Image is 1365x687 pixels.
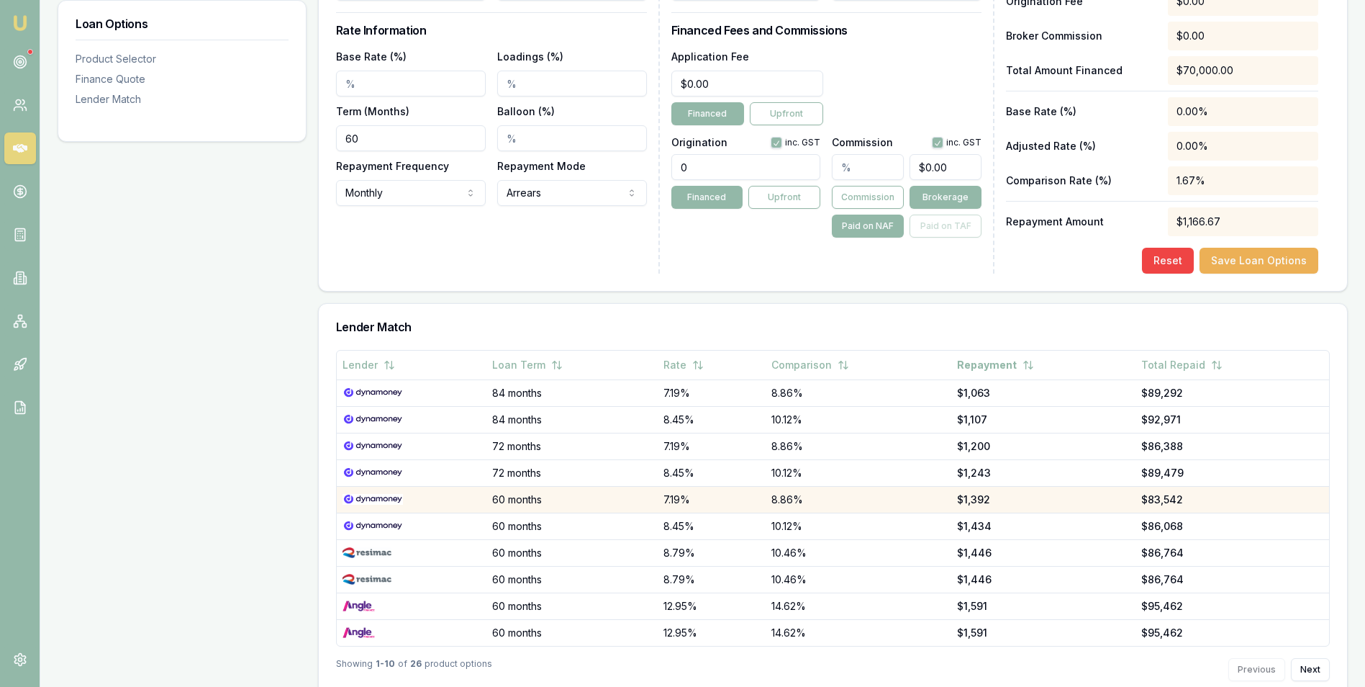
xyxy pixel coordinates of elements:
td: 12.95% [658,593,766,619]
div: $1,392 [957,493,1130,507]
div: $1,446 [957,572,1130,587]
div: $89,292 [1141,386,1323,400]
label: Base Rate (%) [336,50,407,63]
div: Product Selector [76,52,289,66]
button: Upfront [750,102,823,125]
label: Origination [671,138,727,148]
div: $86,764 [1141,546,1323,560]
input: % [497,125,647,151]
button: Comparison [771,352,849,378]
img: Dynamoney [343,494,403,506]
button: Upfront [748,186,820,209]
h3: Loan Options [76,18,289,30]
div: $70,000.00 [1168,56,1318,85]
button: Rate [663,352,704,378]
div: $89,479 [1141,466,1323,480]
button: Reset [1142,248,1194,274]
p: Comparison Rate (%) [1006,174,1156,188]
input: % [497,71,647,96]
img: Angle Finance [343,601,375,612]
p: Broker Commission [1006,29,1156,43]
td: 60 months [486,539,657,566]
button: Commission [832,186,904,209]
div: $1,591 [957,626,1130,640]
p: Base Rate (%) [1006,104,1156,119]
div: $86,068 [1141,519,1323,534]
td: 8.86% [766,380,951,406]
td: 10.12% [766,513,951,539]
div: Showing of product options [336,658,492,681]
div: $1,107 [957,413,1130,427]
td: 10.12% [766,459,951,486]
div: Lender Match [76,92,289,107]
td: 7.19% [658,486,766,513]
td: 8.45% [658,513,766,539]
div: Finance Quote [76,72,289,86]
img: Dynamoney [343,441,403,452]
label: Balloon (%) [497,105,555,117]
div: 0.00% [1168,97,1318,126]
td: 14.62% [766,593,951,619]
div: inc. GST [771,137,820,148]
td: 60 months [486,486,657,513]
img: Angle Finance [343,627,375,639]
div: 1.67% [1168,166,1318,195]
label: Repayment Frequency [336,160,449,172]
td: 8.45% [658,406,766,433]
p: Adjusted Rate (%) [1006,139,1156,153]
td: 10.12% [766,406,951,433]
td: 72 months [486,459,657,486]
td: 60 months [486,566,657,593]
label: Loadings (%) [497,50,563,63]
div: $0.00 [1168,22,1318,50]
p: Total Amount Financed [1006,63,1156,78]
td: 12.95% [658,619,766,646]
label: Repayment Mode [497,160,586,172]
td: 7.19% [658,380,766,406]
button: Brokerage [910,186,981,209]
td: 8.45% [658,459,766,486]
div: inc. GST [932,137,981,148]
td: 10.46% [766,539,951,566]
td: 8.86% [766,486,951,513]
img: Dynamoney [343,467,403,479]
h3: Financed Fees and Commissions [671,24,982,36]
input: % [832,154,904,180]
img: Dynamoney [343,521,403,532]
div: $1,200 [957,439,1130,454]
td: 8.79% [658,539,766,566]
label: Application Fee [671,50,749,63]
img: Resimac [343,574,392,585]
div: $1,243 [957,466,1130,480]
button: Save Loan Options [1200,248,1318,274]
p: Repayment Amount [1006,215,1156,229]
td: 7.19% [658,433,766,459]
strong: 1 - 10 [376,658,395,681]
img: Dynamoney [343,387,403,399]
div: $1,434 [957,519,1130,534]
img: Dynamoney [343,414,403,426]
button: Financed [671,186,743,209]
div: $83,542 [1141,493,1323,507]
img: Resimac [343,547,392,559]
div: $1,446 [957,546,1130,560]
td: 84 months [486,380,657,406]
button: Loan Term [492,352,563,378]
h3: Lender Match [336,321,1330,333]
label: Commission [832,138,893,148]
div: $1,166.67 [1168,207,1318,236]
div: $1,063 [957,386,1130,400]
td: 60 months [486,513,657,539]
div: $86,388 [1141,439,1323,454]
button: Repayment [957,352,1034,378]
button: Total Repaid [1141,352,1223,378]
input: $ [671,71,824,96]
td: 60 months [486,593,657,619]
img: emu-icon-u.png [12,14,29,32]
td: 10.46% [766,566,951,593]
td: 72 months [486,433,657,459]
button: Lender [343,352,395,378]
div: 0.00% [1168,132,1318,161]
button: Paid on NAF [832,215,904,238]
button: Financed [671,102,745,125]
